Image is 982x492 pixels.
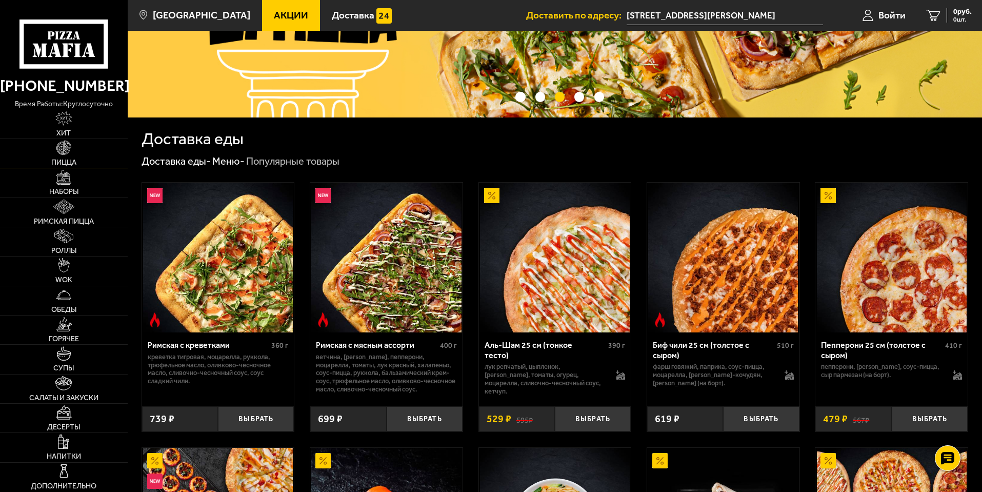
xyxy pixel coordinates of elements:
img: Острое блюдо [315,312,331,328]
button: точки переключения [594,92,604,102]
span: Ленинградская область, Всеволожский район, Мурино, Петровский бульвар, 5 [627,6,823,25]
s: 595 ₽ [516,414,533,424]
p: креветка тигровая, моцарелла, руккола, трюфельное масло, оливково-чесночное масло, сливочно-чесно... [148,353,289,386]
button: точки переключения [555,92,565,102]
span: Напитки [47,453,81,460]
img: Римская с креветками [143,183,293,332]
span: Римская пицца [34,218,94,225]
span: Войти [878,10,906,20]
span: 619 ₽ [655,414,679,424]
span: 390 г [608,341,625,350]
img: Акционный [652,453,668,468]
span: Супы [53,365,74,372]
img: Новинка [315,188,331,203]
img: Акционный [820,188,836,203]
button: точки переключения [535,92,545,102]
span: Акции [274,10,308,20]
img: Острое блюдо [652,312,668,328]
span: Горячее [49,336,79,343]
p: фарш говяжий, паприка, соус-пицца, моцарелла, [PERSON_NAME]-кочудян, [PERSON_NAME] (на борт). [653,363,774,387]
button: Выбрать [218,406,294,431]
img: Римская с мясным ассорти [311,183,461,332]
div: Аль-Шам 25 см (тонкое тесто) [485,340,606,360]
p: пепперони, [PERSON_NAME], соус-пицца, сыр пармезан (на борт). [821,363,943,379]
span: Десерты [47,424,80,431]
span: 479 ₽ [823,414,848,424]
img: Острое блюдо [147,312,163,328]
p: ветчина, [PERSON_NAME], пепперони, моцарелла, томаты, лук красный, халапеньо, соус-пицца, руккола... [316,353,457,394]
span: [GEOGRAPHIC_DATA] [153,10,250,20]
a: Меню- [212,155,245,167]
p: лук репчатый, цыпленок, [PERSON_NAME], томаты, огурец, моцарелла, сливочно-чесночный соус, кетчуп. [485,363,606,396]
a: АкционныйПепперони 25 см (толстое с сыром) [815,183,968,332]
span: Дополнительно [31,483,96,490]
span: Доставка [332,10,374,20]
span: Салаты и закуски [29,395,98,402]
button: Выбрать [892,406,968,431]
button: Выбрать [555,406,631,431]
img: Биф чили 25 см (толстое с сыром) [648,183,798,332]
a: НовинкаОстрое блюдоРимская с креветками [142,183,294,332]
img: Акционный [484,188,499,203]
img: Акционный [315,453,331,468]
span: Обеды [51,306,76,313]
span: 529 ₽ [487,414,511,424]
button: точки переключения [574,92,584,102]
span: 410 г [945,341,962,350]
div: Римская с креветками [148,340,269,350]
s: 567 ₽ [853,414,869,424]
a: АкционныйАль-Шам 25 см (тонкое тесто) [479,183,631,332]
span: Роллы [51,247,76,254]
span: 0 шт. [953,16,972,23]
a: Доставка еды- [142,155,211,167]
div: Пепперони 25 см (толстое с сыром) [821,340,943,360]
div: Популярные товары [246,155,339,168]
img: Аль-Шам 25 см (тонкое тесто) [480,183,630,332]
a: Острое блюдоБиф чили 25 см (толстое с сыром) [647,183,799,332]
img: Пепперони 25 см (толстое с сыром) [817,183,967,332]
span: Доставить по адресу: [526,10,627,20]
img: 15daf4d41897b9f0e9f617042186c801.svg [376,8,392,24]
span: 0 руб. [953,8,972,15]
img: Новинка [147,188,163,203]
img: Акционный [147,453,163,468]
div: Римская с мясным ассорти [316,340,437,350]
input: Ваш адрес доставки [627,6,823,25]
img: Новинка [147,474,163,489]
button: точки переключения [515,92,525,102]
span: 400 г [440,341,457,350]
h1: Доставка еды [142,131,244,147]
span: 510 г [777,341,794,350]
span: WOK [55,277,72,284]
div: Биф чили 25 см (толстое с сыром) [653,340,774,360]
span: 699 ₽ [318,414,343,424]
button: Выбрать [387,406,463,431]
span: Хит [56,130,71,137]
img: Акционный [820,453,836,468]
span: Пицца [51,159,76,166]
button: Выбрать [723,406,799,431]
span: 739 ₽ [150,414,174,424]
span: Наборы [49,188,78,195]
a: НовинкаОстрое блюдоРимская с мясным ассорти [310,183,463,332]
span: 360 г [271,341,288,350]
